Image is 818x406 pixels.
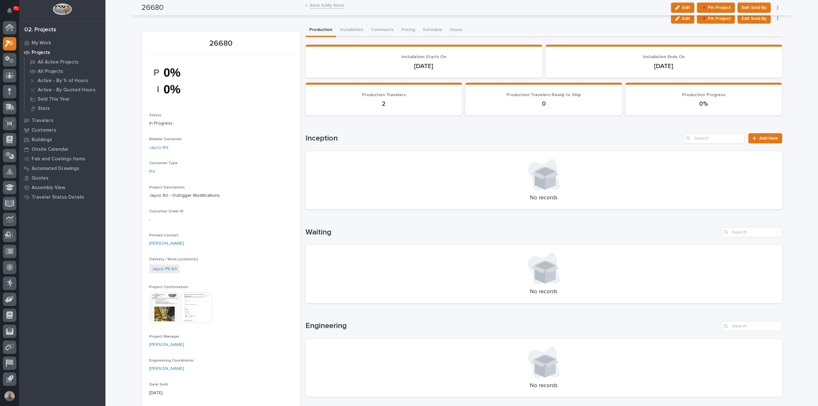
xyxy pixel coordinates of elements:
[25,104,105,113] a: Stats
[473,100,614,108] p: 0
[19,183,105,192] a: Assembly View
[19,164,105,173] a: Automated Drawings
[671,13,694,24] button: Edit
[149,113,161,117] span: Status
[722,321,782,331] input: Search
[722,227,782,237] input: Search
[3,389,16,403] button: users-avatar
[19,192,105,202] a: Traveler Status Details
[313,382,775,389] p: No records
[149,186,185,189] span: Project Description
[149,192,293,199] p: Jayco 60 - Outrigger Modifications
[305,321,719,331] h1: Engineering
[25,76,105,85] a: Active - By % of Hours
[149,257,198,261] span: Delivery / Work Location(s)
[742,15,767,22] span: Edit Sold By
[19,38,105,48] a: My Work
[553,62,775,70] p: [DATE]
[149,390,293,396] p: [DATE]
[643,55,685,59] span: Installation Ends On
[19,116,105,125] a: Travelers
[38,69,63,74] p: All Projects
[336,24,367,37] button: Installation
[697,13,735,24] button: 📌 Pin Project
[149,168,155,175] a: RV
[32,195,84,200] p: Traveler Status Details
[149,144,168,151] a: Jayco RV
[633,100,775,108] p: 0%
[19,125,105,135] a: Customers
[362,93,406,97] span: Production Travelers
[149,240,184,247] a: [PERSON_NAME]
[38,96,70,102] p: Sold This Year
[367,24,397,37] button: Comments
[19,173,105,183] a: Quotes
[149,59,197,103] img: 5WDvMjueoXkieOa_aeAAx1prh29kFc8haIpl8oqC8_Y
[32,40,51,46] p: My Work
[313,62,535,70] p: [DATE]
[38,87,96,93] p: Active - By Quoted Hours
[149,216,293,223] p: -
[25,57,105,66] a: All Active Projects
[446,24,466,37] button: Hours
[149,161,178,165] span: Customer Type
[313,195,775,202] p: No records
[24,27,56,34] div: 02. Projects
[149,137,182,141] span: Billable Customer
[682,16,690,21] span: Edit
[149,285,188,289] span: Project Confirmation
[149,234,179,237] span: Primary Contact
[25,95,105,103] a: Sold This Year
[32,127,56,133] p: Customers
[32,166,79,172] p: Automated Drawings
[14,6,18,11] p: 71
[149,365,184,372] a: [PERSON_NAME]
[152,266,177,272] a: Jayco Plt 60
[701,15,731,22] span: 📌 Pin Project
[32,137,52,143] p: Buildings
[38,106,50,111] p: Stats
[684,133,745,143] input: Search
[401,55,446,59] span: Installation Starts On
[32,118,53,124] p: Travelers
[305,24,336,37] button: Production
[149,383,168,387] span: Date Sold
[305,228,719,237] h1: Waiting
[19,48,105,57] a: Projects
[19,144,105,154] a: Onsite Calendar
[32,147,69,152] p: Onsite Calendar
[759,136,778,141] span: Add New
[3,4,16,17] button: Notifications
[149,210,184,213] span: Customer Order ID
[149,359,194,363] span: Engineering Coordinator
[38,59,79,65] p: All Active Projects
[682,93,725,97] span: Production Progress
[419,24,446,37] button: Schedule
[737,13,771,24] button: Edit Sold By
[149,341,184,348] a: [PERSON_NAME]
[38,78,88,84] p: Active - By % of Hours
[53,3,72,15] img: Workspace Logo
[149,39,293,48] p: 26680
[149,120,293,127] p: In Progress
[32,185,65,191] p: Assembly View
[506,93,581,97] span: Production Travelers Ready to Ship
[310,1,344,9] a: Back toMy Work
[313,100,455,108] p: 2
[19,154,105,164] a: Fab and Coatings Items
[8,8,16,18] div: Notifications71
[32,50,50,56] p: Projects
[397,24,419,37] button: Pricing
[305,134,682,143] h1: Inception
[19,135,105,144] a: Buildings
[25,67,105,76] a: All Projects
[25,85,105,94] a: Active - By Quoted Hours
[32,156,85,162] p: Fab and Coatings Items
[149,335,180,339] span: Project Manager
[32,175,49,181] p: Quotes
[748,133,782,143] a: Add New
[313,288,775,295] p: No records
